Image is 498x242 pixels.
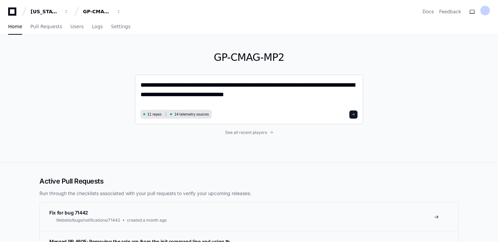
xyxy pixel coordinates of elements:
button: Feedback [439,8,461,15]
span: created a month ago [127,218,167,223]
a: Fix for bug 71442Website/bugs/notifications/71442created a month ago [40,203,458,231]
button: GP-CMAG-MP2 [80,5,124,18]
span: Users [70,24,84,29]
span: See all recent players [225,130,267,135]
span: Pull Requests [30,24,62,29]
span: Logs [92,24,103,29]
span: 14 telemetry sources [174,112,209,117]
span: Settings [111,24,130,29]
span: Home [8,24,22,29]
button: [US_STATE] Pacific [28,5,71,18]
a: Home [8,19,22,35]
a: Users [70,19,84,35]
h1: GP-CMAG-MP2 [135,51,363,64]
a: See all recent players [135,130,363,135]
span: Website/bugs/notifications/71442 [56,218,120,223]
a: Docs [422,8,434,15]
div: GP-CMAG-MP2 [83,8,112,15]
span: 11 repos [147,112,162,117]
a: Logs [92,19,103,35]
a: Pull Requests [30,19,62,35]
p: Run through the checklists associated with your pull requests to verify your upcoming releases. [39,190,459,197]
div: [US_STATE] Pacific [31,8,60,15]
h2: Active Pull Requests [39,176,459,186]
span: Fix for bug 71442 [49,210,88,215]
a: Settings [111,19,130,35]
